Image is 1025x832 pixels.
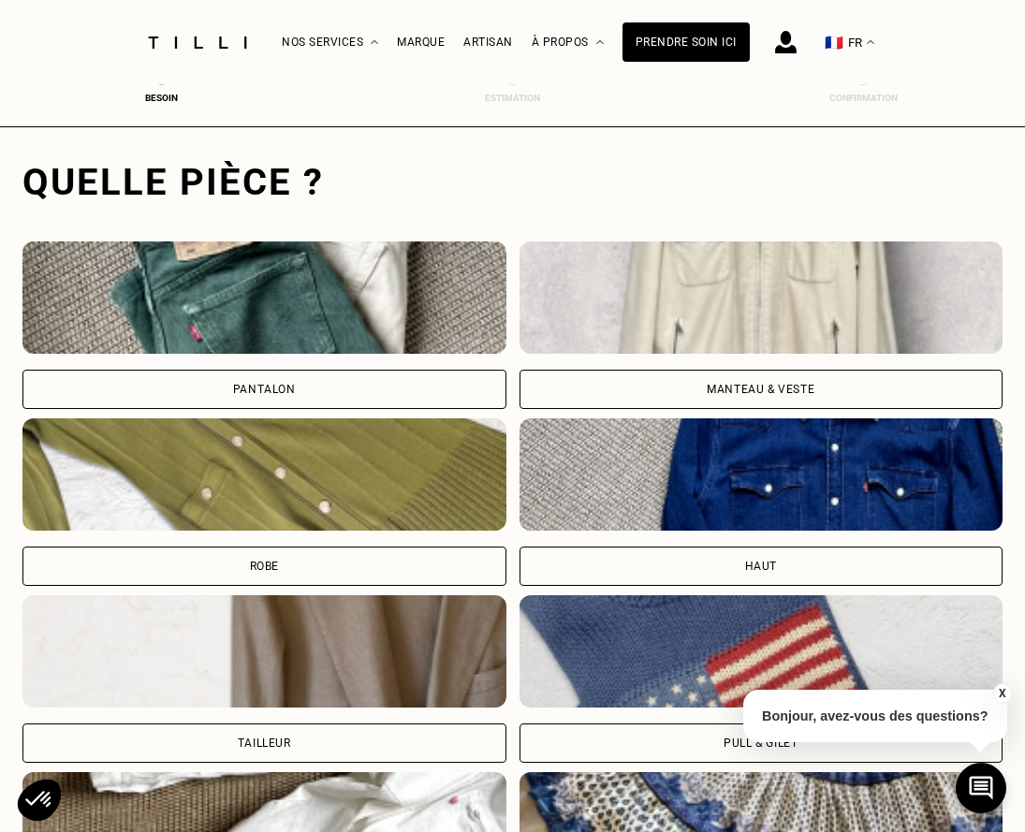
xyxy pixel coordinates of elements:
[775,31,797,53] img: icône connexion
[22,160,1003,204] div: Quelle pièce ?
[476,93,550,103] div: Estimation
[825,34,843,51] span: 🇫🇷
[622,22,750,62] a: Prendre soin ici
[724,737,798,749] div: Pull & gilet
[520,241,1003,354] img: Tilli retouche votre Manteau & Veste
[250,561,279,572] div: Robe
[22,241,506,354] img: Tilli retouche votre Pantalon
[371,40,378,45] img: Menu déroulant
[745,561,777,572] div: Haut
[22,418,506,531] img: Tilli retouche votre Robe
[141,36,254,49] img: Logo du service de couturière Tilli
[743,690,1007,742] p: Bonjour, avez-vous des questions?
[826,93,901,103] div: Confirmation
[282,1,378,84] div: Nos services
[867,40,874,45] img: menu déroulant
[707,384,814,395] div: Manteau & Veste
[22,595,506,708] img: Tilli retouche votre Tailleur
[124,93,199,103] div: Besoin
[233,384,296,395] div: Pantalon
[463,36,513,49] a: Artisan
[520,595,1003,708] img: Tilli retouche votre Pull & gilet
[520,418,1003,531] img: Tilli retouche votre Haut
[815,1,884,84] button: 🇫🇷 FR
[397,36,445,49] a: Marque
[596,40,604,45] img: Menu déroulant à propos
[532,1,604,84] div: À propos
[238,737,291,749] div: Tailleur
[992,683,1011,704] button: X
